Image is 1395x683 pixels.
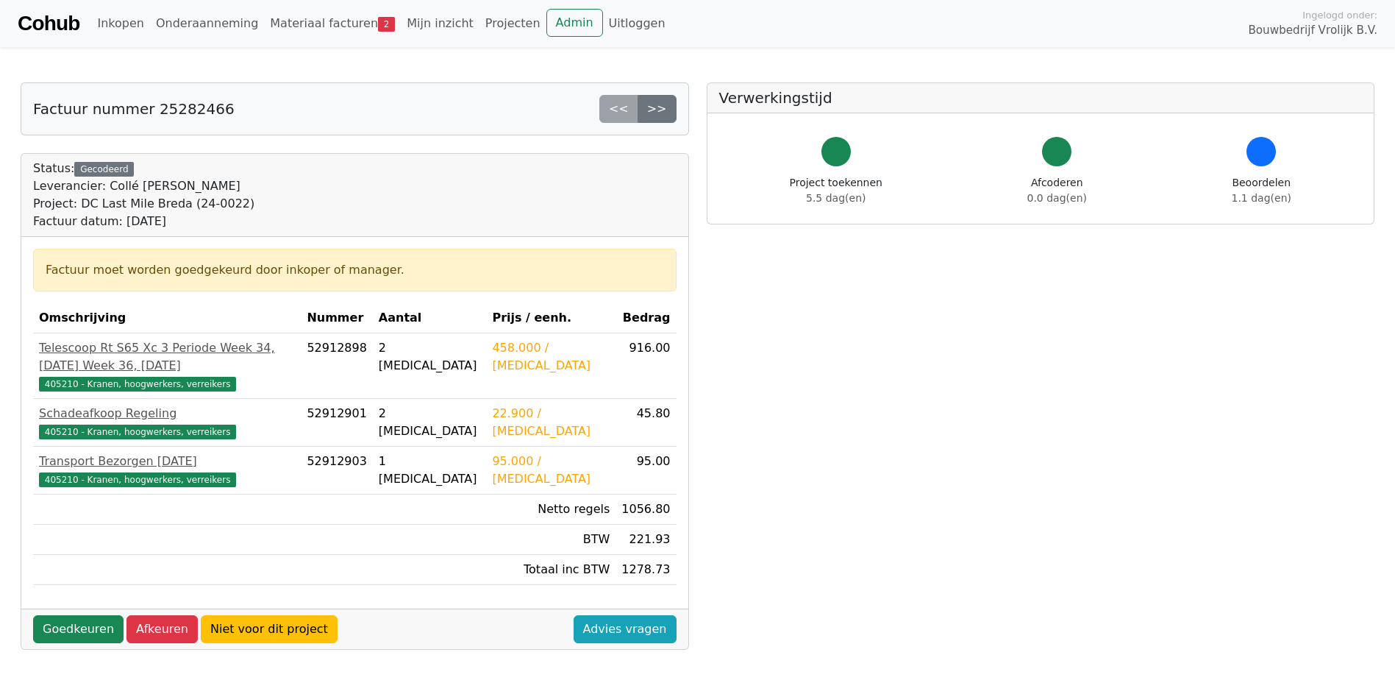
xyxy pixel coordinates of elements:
div: Project toekennen [790,175,882,206]
th: Omschrijving [33,303,301,333]
a: Telescoop Rt S65 Xc 3 Periode Week 34, [DATE] Week 36, [DATE]405210 - Kranen, hoogwerkers, verrei... [39,339,295,392]
a: Materiaal facturen2 [264,9,401,38]
td: 45.80 [616,399,676,447]
a: Transport Bezorgen [DATE]405210 - Kranen, hoogwerkers, verreikers [39,453,295,488]
td: Totaal inc BTW [486,555,616,585]
h5: Factuur nummer 25282466 [33,100,235,118]
th: Bedrag [616,303,676,333]
span: Ingelogd onder: [1302,8,1377,22]
td: 52912903 [301,447,372,495]
span: 1.1 dag(en) [1232,192,1291,204]
div: Afcoderen [1027,175,1087,206]
div: 95.000 / [MEDICAL_DATA] [492,453,610,488]
a: Uitloggen [603,9,671,38]
div: Status: [33,160,254,230]
th: Prijs / eenh. [486,303,616,333]
a: Onderaanneming [150,9,264,38]
td: 52912898 [301,333,372,399]
a: Afkeuren [126,615,198,643]
div: Project: DC Last Mile Breda (24-0022) [33,195,254,213]
span: 405210 - Kranen, hoogwerkers, verreikers [39,377,236,392]
div: Telescoop Rt S65 Xc 3 Periode Week 34, [DATE] Week 36, [DATE] [39,339,295,375]
div: 458.000 / [MEDICAL_DATA] [492,339,610,375]
span: 0.0 dag(en) [1027,192,1087,204]
a: >> [638,95,677,123]
div: Gecodeerd [74,162,134,177]
td: BTW [486,525,616,555]
td: 221.93 [616,525,676,555]
td: Netto regels [486,495,616,525]
a: Niet voor dit project [201,615,338,643]
span: 5.5 dag(en) [806,192,866,204]
td: 1056.80 [616,495,676,525]
a: Mijn inzicht [401,9,479,38]
span: 405210 - Kranen, hoogwerkers, verreikers [39,473,236,487]
div: Leverancier: Collé [PERSON_NAME] [33,177,254,195]
a: Projecten [479,9,546,38]
a: Schadeafkoop Regeling405210 - Kranen, hoogwerkers, verreikers [39,405,295,440]
td: 95.00 [616,447,676,495]
div: 22.900 / [MEDICAL_DATA] [492,405,610,440]
div: Transport Bezorgen [DATE] [39,453,295,470]
th: Nummer [301,303,372,333]
div: 1 [MEDICAL_DATA] [379,453,481,488]
a: Cohub [18,6,79,41]
span: 2 [378,17,395,32]
div: 2 [MEDICAL_DATA] [379,405,481,440]
th: Aantal [373,303,487,333]
div: Beoordelen [1232,175,1291,206]
span: 405210 - Kranen, hoogwerkers, verreikers [39,425,236,439]
span: Bouwbedrijf Vrolijk B.V. [1248,22,1377,39]
div: 2 [MEDICAL_DATA] [379,339,481,375]
div: Factuur moet worden goedgekeurd door inkoper of manager. [46,261,664,279]
td: 52912901 [301,399,372,447]
td: 916.00 [616,333,676,399]
a: Inkopen [91,9,149,38]
h5: Verwerkingstijd [719,89,1363,107]
div: Schadeafkoop Regeling [39,405,295,422]
div: Factuur datum: [DATE] [33,213,254,230]
a: Advies vragen [574,615,677,643]
td: 1278.73 [616,555,676,585]
a: Admin [546,9,603,37]
a: Goedkeuren [33,615,124,643]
